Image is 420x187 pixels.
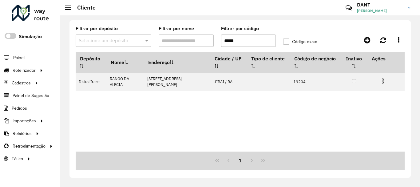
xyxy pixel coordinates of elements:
[13,143,46,149] span: Retroalimentação
[13,130,32,137] span: Relatórios
[221,25,259,32] label: Filtrar por código
[357,2,403,8] h3: DANT
[247,52,290,73] th: Tipo de cliente
[12,105,27,112] span: Pedidos
[76,52,106,73] th: Depósito
[76,25,118,32] label: Filtrar por depósito
[71,4,96,11] h2: Cliente
[357,8,403,14] span: [PERSON_NAME]
[13,92,49,99] span: Painel de Sugestão
[13,118,36,124] span: Importações
[290,73,341,91] td: 19204
[341,52,367,73] th: Inativo
[19,33,42,40] label: Simulação
[342,1,355,14] a: Contato Rápido
[283,39,317,45] label: Código exato
[76,73,106,91] td: Diskol Irece
[144,52,210,73] th: Endereço
[290,52,341,73] th: Código de negócio
[367,52,404,65] th: Ações
[106,52,144,73] th: Nome
[13,67,36,74] span: Roteirizador
[234,155,246,166] button: 1
[210,52,247,73] th: Cidade / UF
[12,80,31,86] span: Cadastros
[13,55,25,61] span: Painel
[106,73,144,91] td: RANGO DA ALECIA
[210,73,247,91] td: UIBAI / BA
[159,25,194,32] label: Filtrar por nome
[144,73,210,91] td: [STREET_ADDRESS][PERSON_NAME]
[12,156,23,162] span: Tático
